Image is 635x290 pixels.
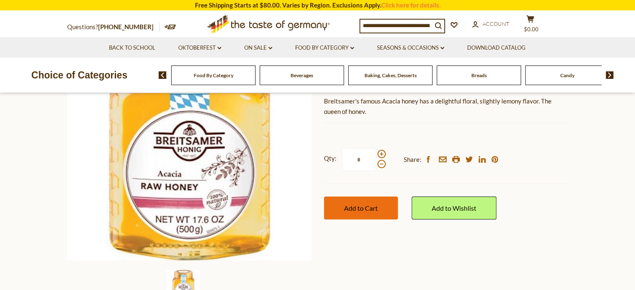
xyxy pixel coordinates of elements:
span: Account [483,20,509,27]
a: Beverages [291,72,313,78]
img: previous arrow [159,71,167,79]
a: Download Catalog [467,43,526,53]
img: next arrow [606,71,614,79]
a: Account [472,20,509,29]
a: Click here for details. [381,1,440,9]
a: Breads [471,72,487,78]
a: Back to School [109,43,155,53]
button: Add to Cart [324,197,398,219]
p: Questions? [67,22,160,33]
p: Breitsamer's famous Acacia honey has a delightful floral, slightly lemony flavor. The queen of ho... [324,96,568,117]
span: Share: [404,154,421,165]
a: Oktoberfest [178,43,221,53]
span: Add to Cart [344,204,378,212]
button: $0.00 [518,15,543,36]
input: Qty: [342,148,376,171]
span: $0.00 [524,26,539,33]
a: Seasons & Occasions [377,43,444,53]
a: On Sale [244,43,272,53]
a: Add to Wishlist [412,197,496,219]
a: Food By Category [295,43,354,53]
a: [PHONE_NUMBER] [98,23,154,30]
img: Breitsamer Acacia Honey in Jar 17.6 oz [67,16,311,260]
a: Candy [560,72,574,78]
a: Baking, Cakes, Desserts [364,72,417,78]
strong: Qty: [324,153,336,164]
a: Food By Category [194,72,233,78]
